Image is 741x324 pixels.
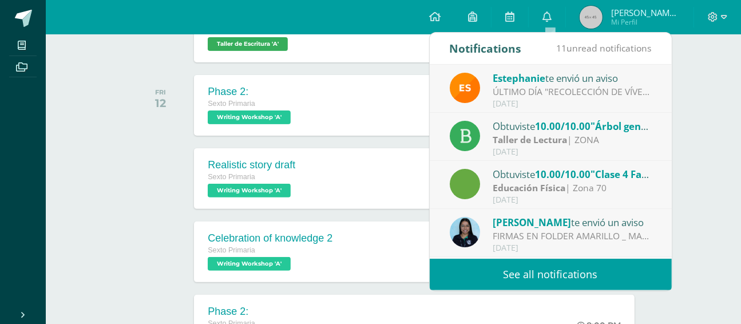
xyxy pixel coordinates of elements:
a: See all notifications [430,259,672,290]
div: te envió un aviso [493,215,652,230]
div: Realistic story draft [208,159,295,171]
div: Obtuviste en [493,167,652,181]
div: ÚLTIMO DÍA "RECOLECCIÓN DE VÍVERES": Queridos Padres de Familia BSJ, Compartimos nuevamente el re... [493,85,652,98]
div: [DATE] [493,147,652,157]
span: [PERSON_NAME] [493,216,571,229]
span: unread notifications [557,42,652,54]
span: Writing Workshop 'A' [208,257,291,271]
span: Taller de Escritura 'A' [208,37,288,51]
span: "Clase 4 Fase II." [591,168,668,181]
span: Writing Workshop 'A' [208,110,291,124]
div: | Zona 70 [493,181,652,195]
img: 1c2e75a0a924ffa84caa3ccf4b89f7cc.png [450,217,480,247]
span: Sexto Primaria [208,173,255,181]
span: 10.00/10.00 [535,120,591,133]
span: Estephanie [493,72,545,85]
div: Phase 2: [208,86,294,98]
div: Obtuviste en [493,118,652,133]
span: 10.00/10.00 [535,168,591,181]
div: Notifications [450,33,522,64]
span: Sexto Primaria [208,100,255,108]
div: FRI [155,88,166,96]
span: 11 [557,42,567,54]
span: Mi Perfil [611,17,680,27]
div: Phase 2: [208,306,273,318]
div: FIRMAS EN FOLDER AMARILLO _ MATEMÁTICA: Estimados padres de familia, les solicito amablemente fir... [493,230,652,243]
div: 12 [155,96,166,110]
div: [DATE] [493,99,652,109]
div: | ZONA [493,133,652,147]
div: [DATE] [493,195,652,205]
span: Writing Workshop 'A' [208,184,291,197]
img: 4ba0fbdb24318f1bbd103ebd070f4524.png [450,73,480,103]
div: [DATE] [493,243,652,253]
img: 45x45 [580,6,603,29]
strong: Educación Física [493,181,565,194]
strong: Taller de Lectura [493,133,567,146]
span: Sexto Primaria [208,246,255,254]
div: te envió un aviso [493,70,652,85]
div: Celebration of knowledge 2 [208,232,332,244]
span: [PERSON_NAME] [PERSON_NAME] [611,7,680,18]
